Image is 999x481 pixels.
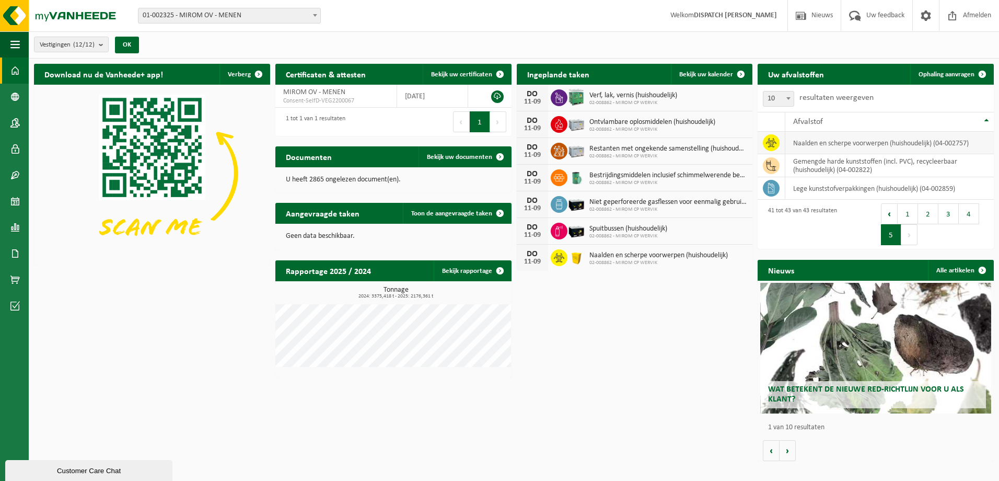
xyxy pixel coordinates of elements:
button: Volgende [780,440,796,461]
span: Niet geperforeerde gasflessen voor eenmalig gebruik (huishoudelijk) [589,198,748,207]
h2: Download nu de Vanheede+ app! [34,64,173,84]
div: DO [522,117,543,125]
td: [DATE] [397,85,468,108]
span: MIROM OV - MENEN [283,88,345,96]
span: 02-008862 - MIROM CP WERVIK [589,233,667,239]
div: 11-09 [522,205,543,212]
button: Previous [881,203,898,224]
td: lege kunststofverpakkingen (huishoudelijk) (04-002859) [785,177,994,200]
h3: Tonnage [281,287,512,299]
span: Restanten met ongekende samenstelling (huishoudelijk) [589,145,748,153]
div: 11-09 [522,232,543,239]
span: 02-008862 - MIROM CP WERVIK [589,127,715,133]
div: 11-09 [522,98,543,106]
span: Toon de aangevraagde taken [411,210,492,217]
button: Next [490,111,506,132]
img: Download de VHEPlus App [34,85,270,262]
span: 02-008862 - MIROM CP WERVIK [589,100,677,106]
button: Verberg [219,64,269,85]
img: PB-LB-0680-HPE-BK-11 [567,221,585,239]
h2: Nieuws [758,260,805,280]
span: Verf, lak, vernis (huishoudelijk) [589,91,677,100]
span: 01-002325 - MIROM OV - MENEN [138,8,320,23]
p: U heeft 2865 ongelezen document(en). [286,176,501,184]
button: 4 [959,203,979,224]
span: 10 [763,91,794,107]
div: 11-09 [522,178,543,186]
div: 11-09 [522,152,543,159]
iframe: chat widget [5,458,175,481]
div: DO [522,90,543,98]
div: 11-09 [522,258,543,266]
div: DO [522,223,543,232]
span: Bestrijdingsmiddelen inclusief schimmelwerende beschermingsmiddelen (huishoudeli... [589,171,748,180]
span: 01-002325 - MIROM OV - MENEN [138,8,321,24]
img: LP-SB-00050-HPE-22 [567,248,585,266]
a: Bekijk rapportage [434,260,510,281]
img: PB-HB-1400-HPE-GN-11 [567,87,585,107]
button: 1 [898,203,918,224]
span: Ophaling aanvragen [919,71,974,78]
span: Bekijk uw documenten [427,154,492,161]
div: 11-09 [522,125,543,132]
h2: Documenten [275,146,342,167]
div: DO [522,197,543,205]
p: 1 van 10 resultaten [768,424,989,431]
span: Vestigingen [40,37,95,53]
button: Vestigingen(12/12) [34,37,109,52]
button: 2 [918,203,938,224]
a: Wat betekent de nieuwe RED-richtlijn voor u als klant? [760,283,992,414]
span: Naalden en scherpe voorwerpen (huishoudelijk) [589,251,728,260]
a: Ophaling aanvragen [910,64,993,85]
h2: Ingeplande taken [517,64,600,84]
h2: Certificaten & attesten [275,64,376,84]
a: Bekijk uw certificaten [423,64,510,85]
span: 02-008862 - MIROM CP WERVIK [589,153,748,159]
div: DO [522,143,543,152]
td: Naalden en scherpe voorwerpen (huishoudelijk) (04-002757) [785,132,994,154]
a: Bekijk uw documenten [419,146,510,167]
label: resultaten weergeven [799,94,874,102]
span: 2024: 3375,418 t - 2025: 2176,361 t [281,294,512,299]
span: Spuitbussen (huishoudelijk) [589,225,667,233]
strong: DISPATCH [PERSON_NAME] [694,12,777,19]
button: OK [115,37,139,53]
span: Afvalstof [793,118,823,126]
span: Bekijk uw kalender [679,71,733,78]
p: Geen data beschikbaar. [286,233,501,240]
div: 1 tot 1 van 1 resultaten [281,110,345,133]
h2: Aangevraagde taken [275,203,370,223]
div: DO [522,170,543,178]
button: 5 [881,224,901,245]
img: PB-LB-0680-HPE-GY-11 [567,114,585,132]
span: 02-008862 - MIROM CP WERVIK [589,207,748,213]
a: Alle artikelen [928,260,993,281]
count: (12/12) [73,41,95,48]
button: 1 [470,111,490,132]
button: Previous [453,111,470,132]
button: Vorige [763,440,780,461]
a: Bekijk uw kalender [671,64,751,85]
h2: Uw afvalstoffen [758,64,834,84]
span: Consent-SelfD-VEG2200067 [283,97,389,105]
button: 3 [938,203,959,224]
span: Wat betekent de nieuwe RED-richtlijn voor u als klant? [768,385,964,404]
span: 02-008862 - MIROM CP WERVIK [589,260,728,266]
h2: Rapportage 2025 / 2024 [275,260,381,281]
span: 02-008862 - MIROM CP WERVIK [589,180,748,186]
span: Bekijk uw certificaten [431,71,492,78]
button: Next [901,224,917,245]
img: PB-OT-0200-MET-00-02 [567,168,585,186]
div: 41 tot 43 van 43 resultaten [763,202,837,246]
span: Verberg [228,71,251,78]
span: 10 [763,91,794,106]
a: Toon de aangevraagde taken [403,203,510,224]
img: PB-LB-0680-HPE-BK-11 [567,194,585,212]
div: DO [522,250,543,258]
img: PB-LB-0680-HPE-GY-11 [567,141,585,159]
span: Ontvlambare oplosmiddelen (huishoudelijk) [589,118,715,127]
td: gemengde harde kunststoffen (incl. PVC), recycleerbaar (huishoudelijk) (04-002822) [785,154,994,177]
